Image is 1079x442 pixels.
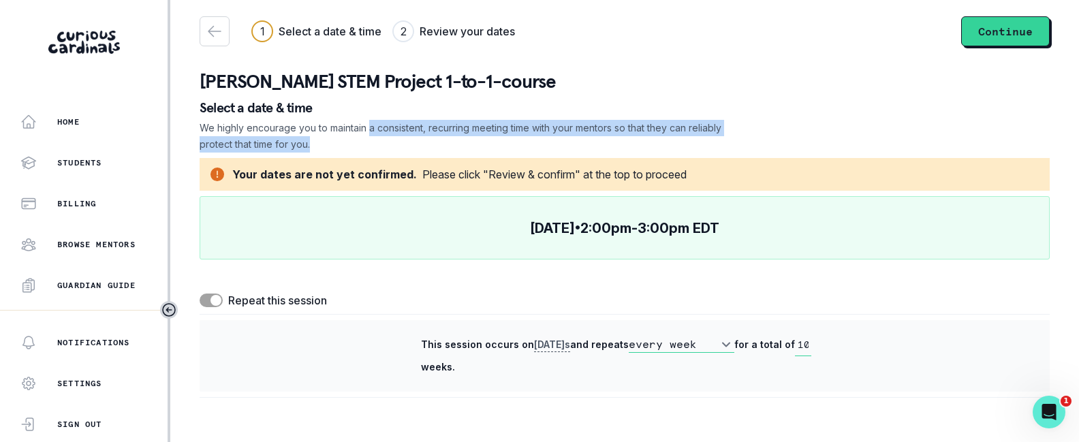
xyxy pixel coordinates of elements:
[279,23,381,40] h3: Select a date & time
[401,23,407,40] div: 2
[48,31,120,54] img: Curious Cardinals Logo
[57,378,102,389] p: Settings
[57,239,136,250] p: Browse Mentors
[420,23,515,40] h3: Review your dates
[57,337,130,348] p: Notifications
[57,116,80,127] p: Home
[734,338,795,350] span: for a total of
[160,301,178,319] button: Toggle sidebar
[200,68,1050,95] p: [PERSON_NAME] STEM Project 1-to-1-course
[1061,396,1072,407] span: 1
[251,20,515,42] div: Progress
[530,220,719,236] p: [DATE] • 2:00pm - 3:00pm EDT
[57,198,96,209] p: Billing
[228,292,327,309] label: Repeat this session
[57,157,102,168] p: Students
[421,361,455,373] span: weeks.
[57,419,102,430] p: Sign Out
[200,120,723,153] p: We highly encourage you to maintain a consistent, recurring meeting time with your mentors so tha...
[232,166,417,183] div: Your dates are not yet confirmed.
[260,23,265,40] div: 1
[57,280,136,291] p: Guardian Guide
[1033,396,1065,428] iframe: Intercom live chat
[570,338,629,350] span: and repeats
[534,338,570,352] span: [DATE] s
[421,338,534,350] span: This session occurs on
[200,101,1050,114] p: Select a date & time
[422,166,687,183] div: Please click "Review & confirm" at the top to proceed
[961,16,1050,46] button: Continue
